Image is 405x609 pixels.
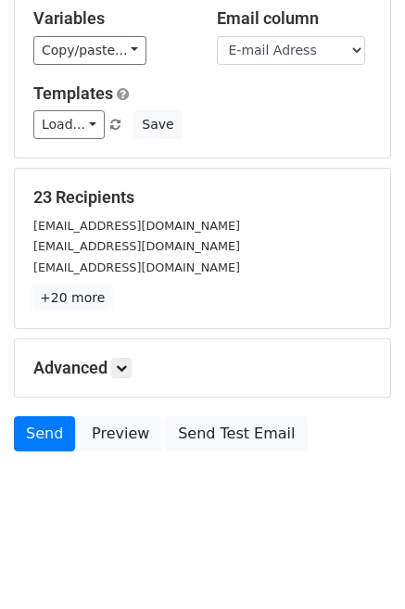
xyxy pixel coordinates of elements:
a: Preview [80,416,161,451]
small: [EMAIL_ADDRESS][DOMAIN_NAME] [33,260,240,274]
h5: Variables [33,8,189,29]
h5: 23 Recipients [33,187,372,208]
button: Save [133,110,182,139]
small: [EMAIL_ADDRESS][DOMAIN_NAME] [33,219,240,233]
h5: Advanced [33,358,372,378]
a: Load... [33,110,105,139]
a: +20 more [33,286,111,310]
iframe: Chat Widget [312,520,405,609]
small: [EMAIL_ADDRESS][DOMAIN_NAME] [33,239,240,253]
a: Copy/paste... [33,36,146,65]
a: Send [14,416,75,451]
div: Widget de chat [312,520,405,609]
a: Templates [33,83,113,103]
a: Send Test Email [166,416,307,451]
h5: Email column [217,8,373,29]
